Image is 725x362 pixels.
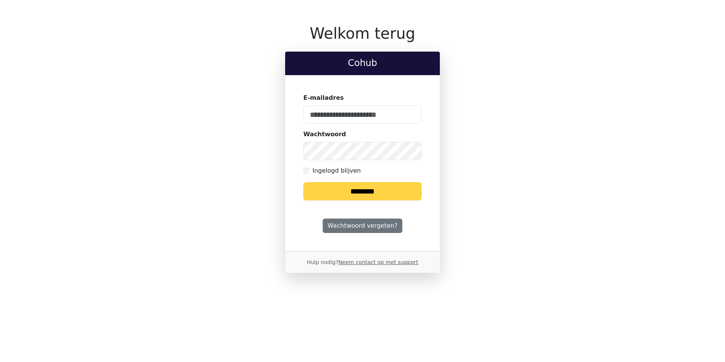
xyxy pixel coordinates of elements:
[338,259,418,265] a: Neem contact op met support
[285,24,440,42] h1: Welkom terug
[303,130,346,139] label: Wachtwoord
[312,166,361,175] label: Ingelogd blijven
[291,58,434,69] h2: Cohub
[303,93,344,102] label: E-mailadres
[323,219,402,233] a: Wachtwoord vergeten?
[307,259,418,265] small: Hulp nodig?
